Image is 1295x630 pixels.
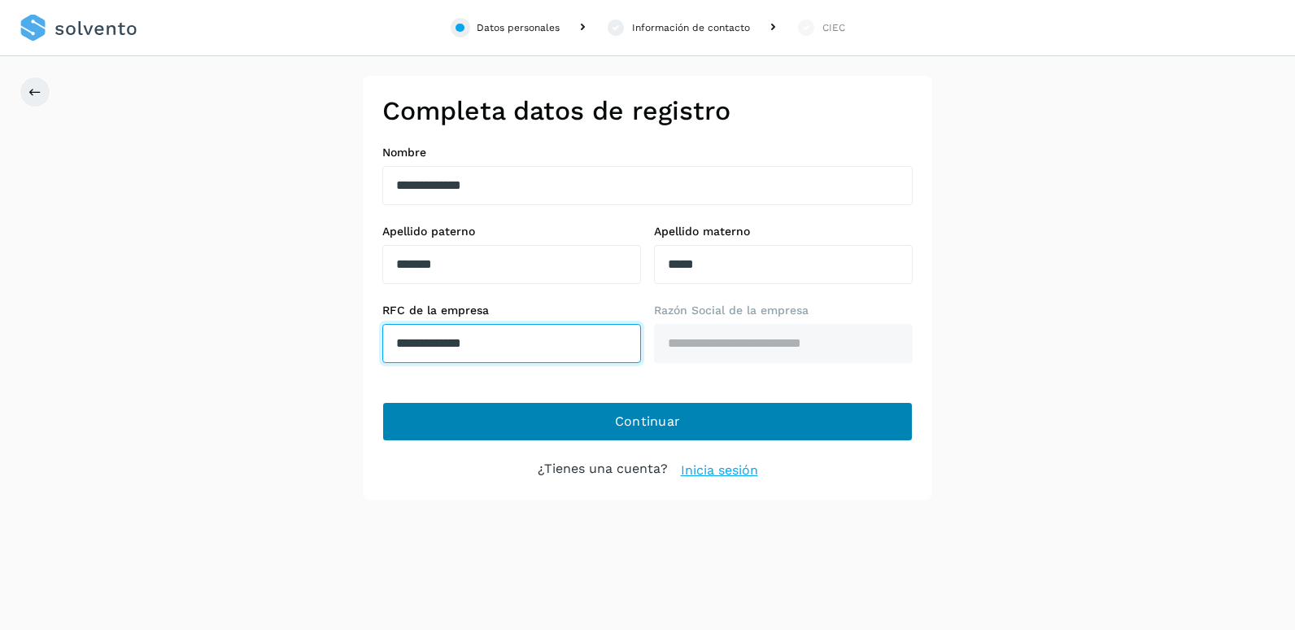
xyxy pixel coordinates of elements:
[654,304,913,317] label: Razón Social de la empresa
[654,225,913,238] label: Apellido materno
[822,20,845,35] div: CIEC
[632,20,750,35] div: Información de contacto
[477,20,560,35] div: Datos personales
[382,146,913,160] label: Nombre
[382,304,641,317] label: RFC de la empresa
[382,225,641,238] label: Apellido paterno
[382,402,913,441] button: Continuar
[681,461,758,480] a: Inicia sesión
[538,461,668,480] p: ¿Tienes una cuenta?
[615,413,681,431] span: Continuar
[382,95,913,126] h2: Completa datos de registro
